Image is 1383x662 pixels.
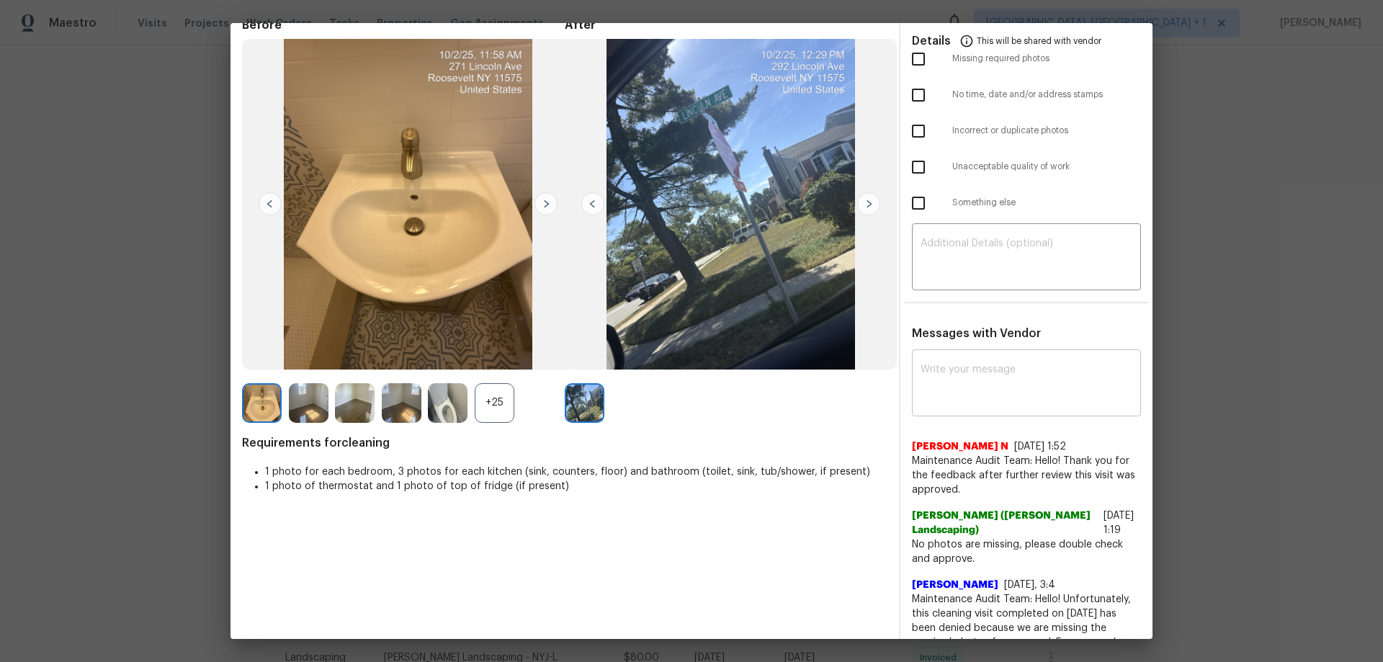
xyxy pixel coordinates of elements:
span: [PERSON_NAME] ([PERSON_NAME] Landscaping) [912,509,1098,537]
li: 1 photo of thermostat and 1 photo of top of fridge (if present) [265,479,887,493]
div: Something else [900,185,1152,221]
span: This will be shared with vendor [977,23,1101,58]
span: Messages with Vendor [912,328,1041,339]
img: left-chevron-button-url [259,192,282,215]
span: Requirements for cleaning [242,436,887,450]
img: right-chevron-button-url [534,192,558,215]
span: Details [912,23,951,58]
span: [PERSON_NAME] [912,578,998,592]
span: [PERSON_NAME] N [912,439,1008,454]
span: Missing required photos [952,53,1141,65]
span: Incorrect or duplicate photos [952,125,1141,137]
div: +25 [475,383,514,423]
li: 1 photo for each bedroom, 3 photos for each kitchen (sink, counters, floor) and bathroom (toilet,... [265,465,887,479]
span: [DATE] 1:19 [1104,511,1134,535]
span: Before [242,18,565,32]
span: [DATE] 1:52 [1014,442,1066,452]
span: No time, date and/or address stamps [952,89,1141,101]
span: No photos are missing, please double check and approve. [912,537,1141,566]
img: right-chevron-button-url [857,192,880,215]
span: [DATE], 3:4 [1004,580,1055,590]
div: Missing required photos [900,41,1152,77]
span: Something else [952,197,1141,209]
div: No time, date and/or address stamps [900,77,1152,113]
span: After [565,18,887,32]
img: left-chevron-button-url [581,192,604,215]
span: Unacceptable quality of work [952,161,1141,173]
span: Maintenance Audit Team: Hello! Thank you for the feedback after further review this visit was app... [912,454,1141,497]
div: Unacceptable quality of work [900,149,1152,185]
div: Incorrect or duplicate photos [900,113,1152,149]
